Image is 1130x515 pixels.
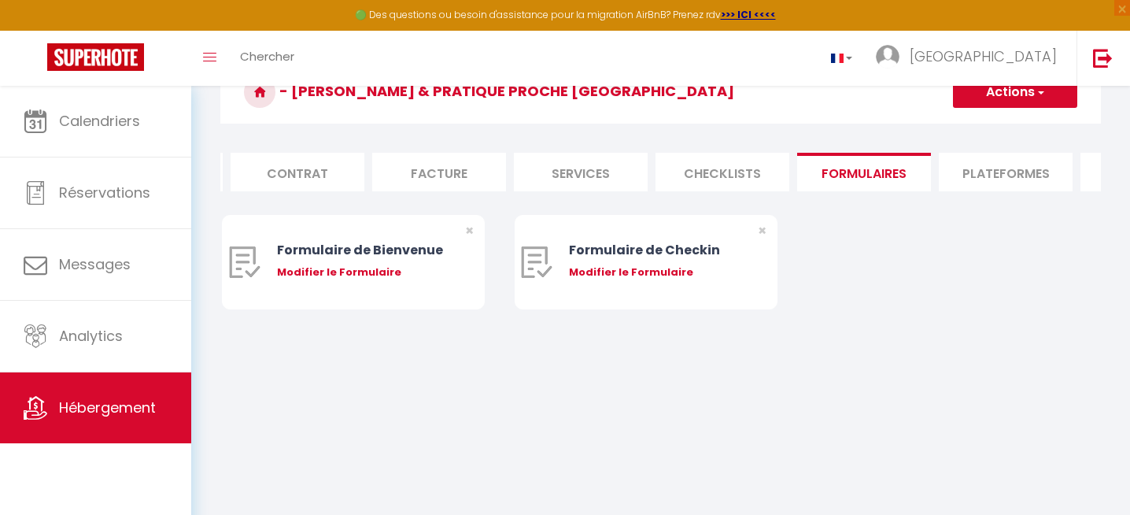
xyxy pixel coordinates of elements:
[465,224,474,238] button: Close
[939,153,1073,191] li: Plateformes
[59,398,156,417] span: Hébergement
[372,153,506,191] li: Facture
[59,254,131,274] span: Messages
[514,153,648,191] li: Services
[655,153,789,191] li: Checklists
[228,31,306,86] a: Chercher
[797,153,931,191] li: Formulaires
[758,224,766,238] button: Close
[864,31,1076,86] a: ... [GEOGRAPHIC_DATA]
[465,220,474,240] span: ×
[876,45,899,69] img: ...
[59,326,123,346] span: Analytics
[47,43,144,71] img: Super Booking
[569,265,744,280] div: Modifier le Formulaire
[910,46,1057,66] span: [GEOGRAPHIC_DATA]
[277,265,452,280] div: Modifier le Formulaire
[277,240,452,260] div: Formulaire de Bienvenue
[569,240,744,260] div: Formulaire de Checkin
[220,61,1101,124] h3: - [PERSON_NAME] & Pratique proche [GEOGRAPHIC_DATA]
[1093,48,1113,68] img: logout
[240,48,294,65] span: Chercher
[758,220,766,240] span: ×
[231,153,364,191] li: Contrat
[953,76,1077,108] button: Actions
[59,111,140,131] span: Calendriers
[59,183,150,202] span: Réservations
[721,8,776,21] a: >>> ICI <<<<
